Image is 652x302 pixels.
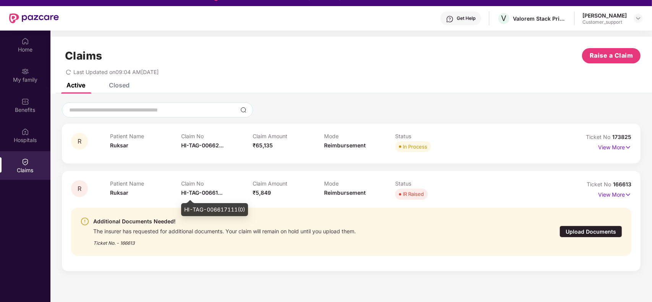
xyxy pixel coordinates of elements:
p: Patient Name [110,133,182,139]
img: svg+xml;base64,PHN2ZyBpZD0iSGVscC0zMngzMiIgeG1sbnM9Imh0dHA6Ly93d3cudzMub3JnLzIwMDAvc3ZnIiB3aWR0aD... [446,15,454,23]
span: HI-TAG-00662... [181,142,224,149]
span: R [78,138,81,145]
span: Reimbursement [324,142,366,149]
img: svg+xml;base64,PHN2ZyBpZD0iSG9tZSIgeG1sbnM9Imh0dHA6Ly93d3cudzMub3JnLzIwMDAvc3ZnIiB3aWR0aD0iMjAiIG... [21,37,29,45]
div: HI-TAG-006617111(0) [181,203,248,216]
img: svg+xml;base64,PHN2ZyBpZD0iV2FybmluZ18tXzI0eDI0IiBkYXRhLW5hbWU9Ildhcm5pbmcgLSAyNHgyNCIgeG1sbnM9Im... [80,217,89,226]
p: Claim Amount [253,180,324,187]
div: The insurer has requested for additional documents. Your claim will remain on hold until you uplo... [93,226,356,235]
p: Claim No [181,180,253,187]
img: svg+xml;base64,PHN2ZyBpZD0iQ2xhaW0iIHhtbG5zPSJodHRwOi8vd3d3LnczLm9yZy8yMDAwL3N2ZyIgd2lkdGg9IjIwIi... [21,158,29,166]
span: Reimbursement [324,189,366,196]
img: svg+xml;base64,PHN2ZyB4bWxucz0iaHR0cDovL3d3dy53My5vcmcvMjAwMC9zdmciIHdpZHRoPSIxNyIgaGVpZ2h0PSIxNy... [625,143,631,152]
div: Ticket No. - 166613 [93,235,356,247]
img: svg+xml;base64,PHN2ZyBpZD0iU2VhcmNoLTMyeDMyIiB4bWxucz0iaHR0cDovL3d3dy53My5vcmcvMjAwMC9zdmciIHdpZH... [240,107,247,113]
img: svg+xml;base64,PHN2ZyBpZD0iRHJvcGRvd24tMzJ4MzIiIHhtbG5zPSJodHRwOi8vd3d3LnczLm9yZy8yMDAwL3N2ZyIgd2... [635,15,641,21]
img: svg+xml;base64,PHN2ZyB4bWxucz0iaHR0cDovL3d3dy53My5vcmcvMjAwMC9zdmciIHdpZHRoPSIxNyIgaGVpZ2h0PSIxNy... [625,191,631,199]
span: HI-TAG-00661... [181,189,222,196]
p: Claim Amount [253,133,324,139]
span: Ruksar [110,189,128,196]
div: Closed [109,81,130,89]
div: Upload Documents [560,226,622,237]
div: In Process [403,143,427,150]
span: V [501,14,507,23]
div: Active [66,81,85,89]
div: [PERSON_NAME] [582,12,627,19]
img: svg+xml;base64,PHN2ZyBpZD0iSG9zcGl0YWxzIiB4bWxucz0iaHR0cDovL3d3dy53My5vcmcvMjAwMC9zdmciIHdpZHRoPS... [21,128,29,136]
span: 173825 [612,134,631,140]
p: Mode [324,133,396,139]
span: redo [66,69,71,75]
p: Status [395,133,467,139]
span: R [78,186,81,192]
span: Ticket No [587,181,613,187]
p: View More [598,189,631,199]
img: svg+xml;base64,PHN2ZyBpZD0iQmVuZWZpdHMiIHhtbG5zPSJodHRwOi8vd3d3LnczLm9yZy8yMDAwL3N2ZyIgd2lkdGg9Ij... [21,98,29,105]
span: ₹5,849 [253,189,271,196]
p: Patient Name [110,180,182,187]
div: Customer_support [582,19,627,25]
p: Status [395,180,467,187]
p: Mode [324,180,396,187]
span: Ticket No [586,134,612,140]
img: svg+xml;base64,PHN2ZyB3aWR0aD0iMjAiIGhlaWdodD0iMjAiIHZpZXdCb3g9IjAgMCAyMCAyMCIgZmlsbD0ibm9uZSIgeG... [21,68,29,75]
p: Claim No [181,133,253,139]
img: New Pazcare Logo [9,13,59,23]
span: ₹65,135 [253,142,273,149]
h1: Claims [65,49,102,62]
button: Raise a Claim [582,48,641,63]
span: Last Updated on 09:04 AM[DATE] [73,69,159,75]
span: Raise a Claim [590,51,633,60]
p: View More [598,141,631,152]
div: IR Raised [403,190,424,198]
span: 166613 [613,181,631,187]
div: Valorem Stack Private Limited [513,15,566,22]
div: Additional Documents Needed! [93,217,356,226]
span: Ruksar [110,142,128,149]
div: Get Help [457,15,475,21]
